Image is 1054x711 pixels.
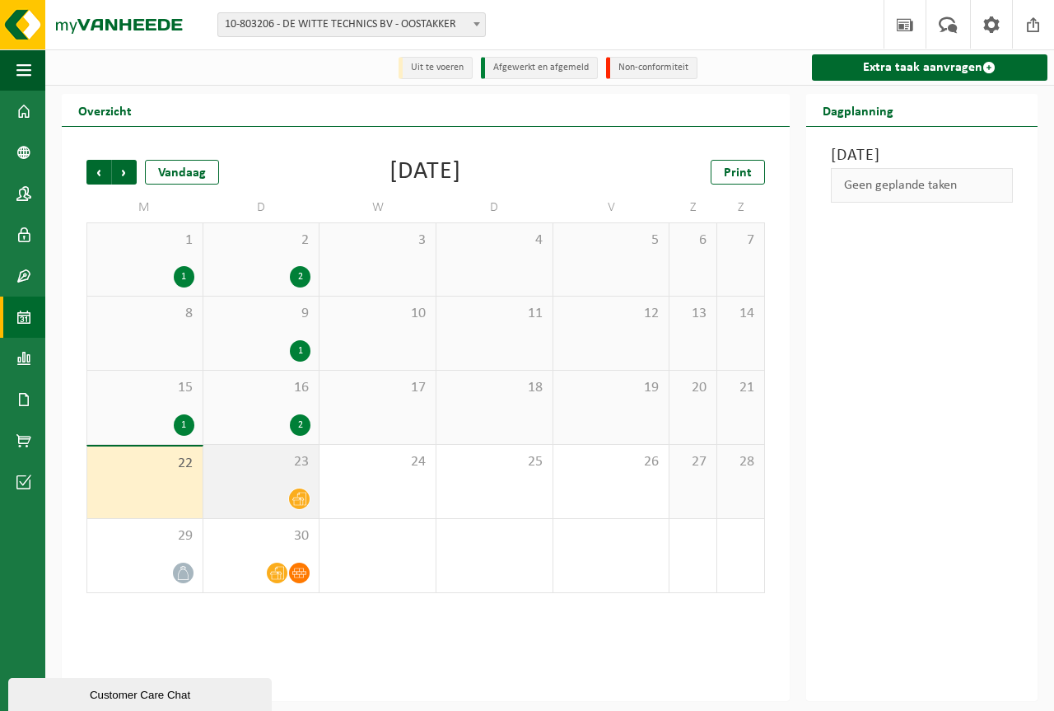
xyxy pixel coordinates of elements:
[725,453,756,471] span: 28
[725,379,756,397] span: 21
[319,193,436,222] td: W
[96,305,194,323] span: 8
[290,340,310,362] div: 1
[725,305,756,323] span: 14
[217,12,486,37] span: 10-803206 - DE WITTE TECHNICS BV - OOSTAKKER
[678,379,708,397] span: 20
[328,453,427,471] span: 24
[96,232,194,250] span: 1
[96,455,194,473] span: 22
[725,232,756,250] span: 7
[218,13,485,36] span: 10-803206 - DE WITTE TECHNICS BV - OOSTAKKER
[389,160,461,185] div: [DATE]
[96,527,194,545] span: 29
[445,305,544,323] span: 11
[8,675,275,711] iframe: chat widget
[831,168,1013,203] div: Geen geplande taken
[86,193,203,222] td: M
[678,453,708,471] span: 27
[711,160,765,185] a: Print
[96,379,194,397] span: 15
[290,414,310,436] div: 2
[174,266,194,288] div: 1
[678,305,708,323] span: 13
[562,379,661,397] span: 19
[562,232,661,250] span: 5
[606,57,697,79] li: Non-conformiteit
[203,193,320,222] td: D
[562,453,661,471] span: 26
[212,453,311,471] span: 23
[290,266,310,288] div: 2
[678,232,708,250] span: 6
[445,453,544,471] span: 25
[86,160,111,185] span: Vorige
[436,193,553,222] td: D
[174,414,194,436] div: 1
[553,193,670,222] td: V
[145,160,219,185] div: Vandaag
[831,143,1013,168] h3: [DATE]
[399,57,473,79] li: Uit te voeren
[212,527,311,545] span: 30
[328,232,427,250] span: 3
[112,160,137,185] span: Volgende
[445,379,544,397] span: 18
[717,193,765,222] td: Z
[481,57,598,79] li: Afgewerkt en afgemeld
[62,94,148,126] h2: Overzicht
[669,193,717,222] td: Z
[445,232,544,250] span: 4
[328,305,427,323] span: 10
[212,379,311,397] span: 16
[212,232,311,250] span: 2
[724,166,752,180] span: Print
[812,54,1047,81] a: Extra taak aanvragen
[806,94,910,126] h2: Dagplanning
[328,379,427,397] span: 17
[562,305,661,323] span: 12
[212,305,311,323] span: 9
